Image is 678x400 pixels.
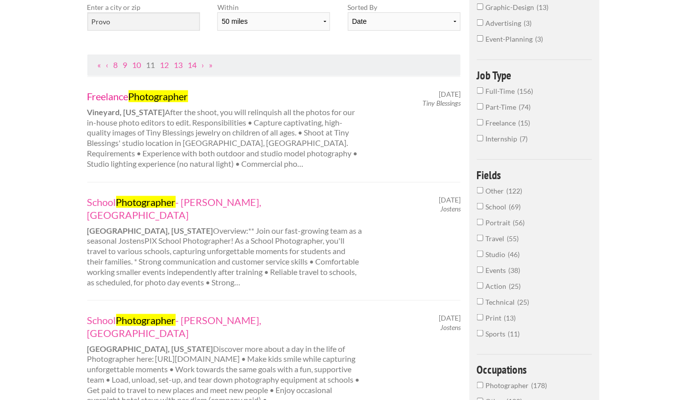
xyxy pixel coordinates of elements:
[348,12,461,31] select: Sort results by
[477,103,483,110] input: Part-Time74
[507,187,523,195] span: 122
[477,187,483,194] input: Other122
[477,203,483,209] input: School69
[439,314,461,323] span: [DATE]
[106,60,109,69] a: Previous Page
[477,87,483,94] input: Full-Time156
[477,251,483,257] input: Studio46
[519,103,531,111] span: 74
[486,3,537,11] span: graphic-design
[87,107,165,117] strong: Vineyard, [US_STATE]
[513,218,525,227] span: 56
[87,196,363,221] a: SchoolPhotographer- [PERSON_NAME], [GEOGRAPHIC_DATA]
[87,2,200,12] label: Enter a city or zip
[477,235,483,241] input: Travel55
[486,314,504,322] span: Print
[519,119,531,127] span: 15
[209,60,213,69] a: Last Page, Page 23
[477,382,483,389] input: Photographer178
[486,282,509,290] span: Action
[477,35,483,42] input: event-planning3
[439,90,461,99] span: [DATE]
[536,35,543,43] span: 3
[486,382,532,390] span: Photographer
[439,196,461,204] span: [DATE]
[477,330,483,336] input: Sports11
[486,218,513,227] span: Portrait
[87,314,363,339] a: SchoolPhotographer- [PERSON_NAME], [GEOGRAPHIC_DATA]
[174,60,183,69] a: Page 13
[486,103,519,111] span: Part-Time
[477,69,593,81] h4: Job Type
[486,35,536,43] span: event-planning
[133,60,141,69] a: Page 10
[508,330,520,338] span: 11
[504,314,516,322] span: 13
[477,282,483,289] input: Action25
[114,60,118,69] a: Page 8
[537,3,549,11] span: 13
[524,19,532,27] span: 3
[440,204,461,213] em: Jostens
[486,19,524,27] span: advertising
[477,364,593,376] h4: Occupations
[217,2,330,12] label: Within
[116,314,176,326] mark: Photographer
[477,298,483,305] input: Technical25
[87,90,363,103] a: FreelancePhotographer
[422,99,461,107] em: Tiny Blessings
[129,90,188,102] mark: Photographer
[188,60,197,69] a: Page 14
[477,3,483,10] input: graphic-design13
[123,60,128,69] a: Page 9
[486,119,519,127] span: Freelance
[486,250,508,259] span: Studio
[477,19,483,26] input: advertising3
[78,196,372,288] div: Overview:** Join our fast-growing team as a seasonal JostensPIX School Photographer! As a School ...
[518,87,534,95] span: 156
[160,60,169,69] a: Page 12
[518,298,530,306] span: 25
[486,330,508,338] span: Sports
[509,202,521,211] span: 69
[532,382,547,390] span: 178
[440,323,461,332] em: Jostens
[486,187,507,195] span: Other
[486,87,518,95] span: Full-Time
[477,219,483,225] input: Portrait56
[477,169,593,181] h4: Fields
[116,196,176,208] mark: Photographer
[202,60,204,69] a: Next Page
[520,134,528,143] span: 7
[507,234,519,243] span: 55
[348,2,461,12] label: Sorted By
[486,298,518,306] span: Technical
[146,60,155,69] a: Page 11
[477,267,483,273] input: Events38
[486,134,520,143] span: Internship
[477,314,483,321] input: Print13
[87,344,213,353] strong: [GEOGRAPHIC_DATA], [US_STATE]
[486,202,509,211] span: School
[87,226,213,235] strong: [GEOGRAPHIC_DATA], [US_STATE]
[98,60,101,69] a: First Page
[509,282,521,290] span: 25
[509,266,521,274] span: 38
[486,234,507,243] span: Travel
[477,135,483,141] input: Internship7
[508,250,520,259] span: 46
[486,266,509,274] span: Events
[78,90,372,169] div: After the shoot, you will relinquish all the photos for our in-house photo editors to edit. Respo...
[477,119,483,126] input: Freelance15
